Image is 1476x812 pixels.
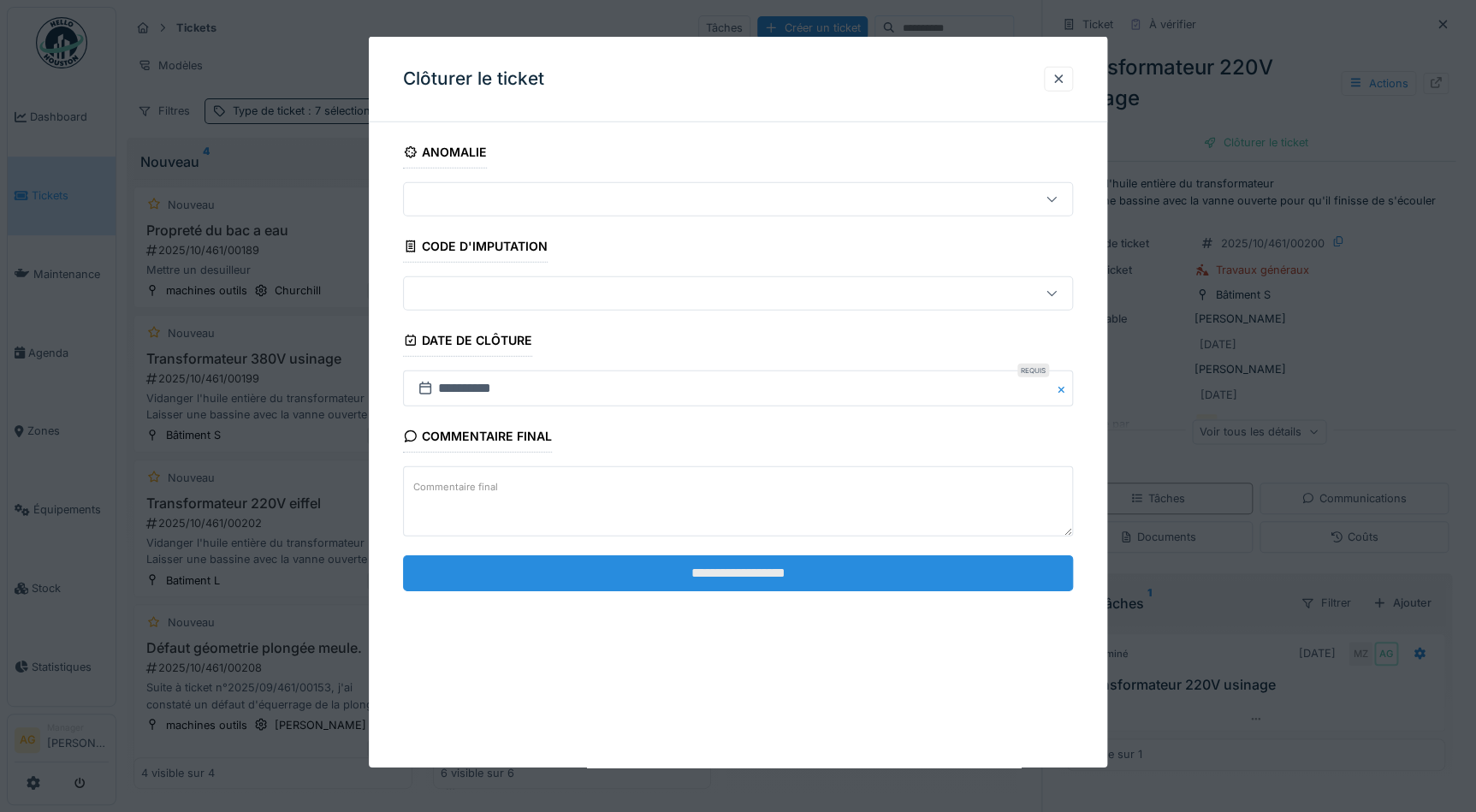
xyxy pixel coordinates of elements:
label: Commentaire final [410,476,501,497]
div: Commentaire final [403,424,552,453]
div: Anomalie [403,139,487,169]
h3: Clôturer le ticket [403,68,544,90]
div: Requis [1017,364,1049,377]
div: Code d'imputation [403,234,548,263]
div: Date de clôture [403,328,532,357]
button: Close [1054,370,1073,406]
